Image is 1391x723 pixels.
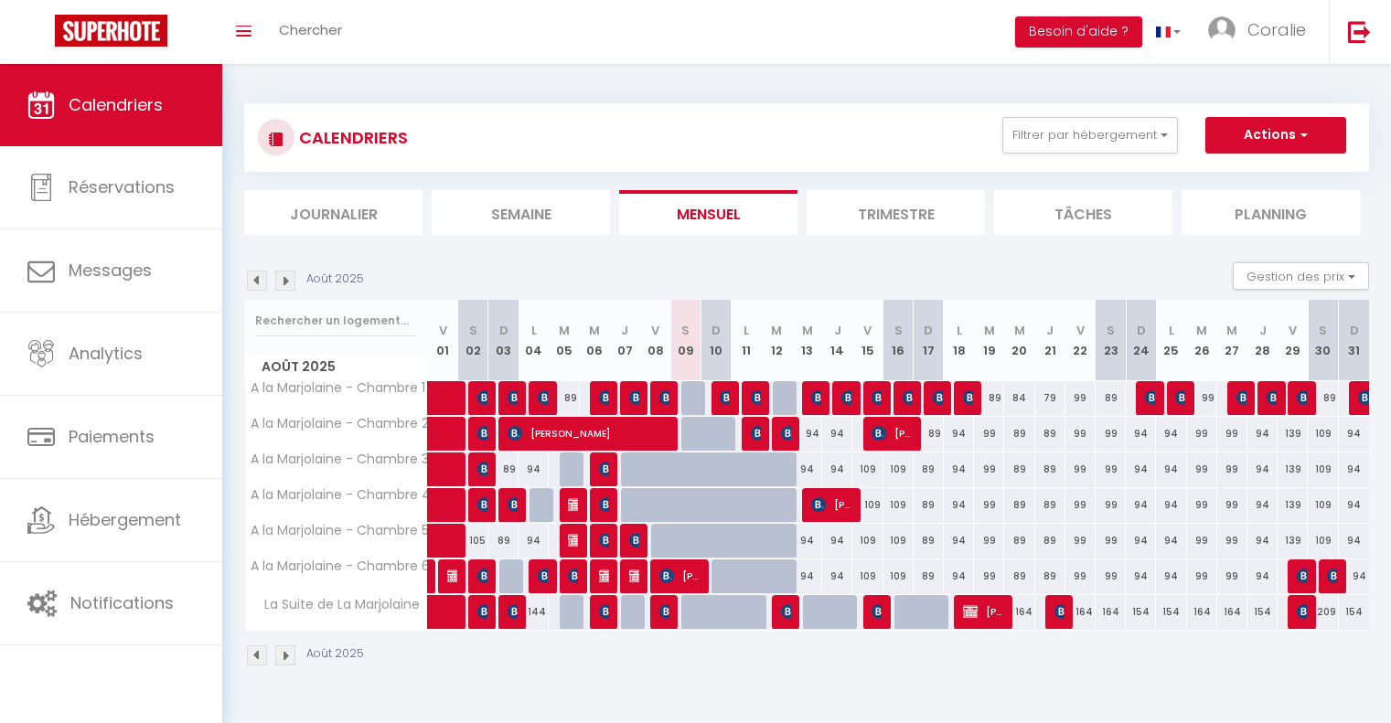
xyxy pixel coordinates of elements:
[811,380,821,415] span: [PERSON_NAME]
[1065,417,1096,451] div: 99
[1015,16,1142,48] button: Besoin d'aide ?
[1339,300,1369,381] th: 31
[914,559,944,593] div: 89
[1182,190,1360,235] li: Planning
[1046,322,1054,339] abbr: J
[447,558,457,593] span: [PERSON_NAME]
[852,488,883,522] div: 109
[248,488,431,502] span: A la Marjolaine - Chambre 4
[1187,300,1217,381] th: 26
[519,595,549,629] div: 144
[640,300,670,381] th: 08
[781,416,791,451] span: [PERSON_NAME]
[1247,452,1278,486] div: 94
[944,559,974,593] div: 94
[1126,488,1156,522] div: 94
[629,558,639,593] span: [PERSON_NAME]
[1236,380,1247,415] span: [PERSON_NAME]
[1065,488,1096,522] div: 99
[1308,452,1338,486] div: 109
[1226,322,1237,339] abbr: M
[1065,595,1096,629] div: 164
[599,452,609,486] span: Lourens Taco
[681,322,690,339] abbr: S
[499,322,508,339] abbr: D
[1096,381,1126,415] div: 89
[1065,381,1096,415] div: 99
[599,487,609,522] span: Lourens Taco
[1065,452,1096,486] div: 99
[1308,417,1338,451] div: 109
[732,300,762,381] th: 11
[1035,417,1065,451] div: 89
[1126,595,1156,629] div: 154
[1339,452,1369,486] div: 94
[1278,417,1308,451] div: 139
[1278,452,1308,486] div: 139
[306,271,364,288] p: Août 2025
[519,524,549,558] div: 94
[963,380,973,415] span: [PERSON_NAME]
[974,417,1004,451] div: 99
[1247,559,1278,593] div: 94
[70,591,174,614] span: Notifications
[957,322,962,339] abbr: L
[792,559,822,593] div: 94
[1096,524,1126,558] div: 99
[974,488,1004,522] div: 99
[894,322,903,339] abbr: S
[1187,595,1217,629] div: 164
[1076,322,1085,339] abbr: V
[1278,300,1308,381] th: 29
[538,380,548,415] span: [PERSON_NAME]
[629,523,639,558] span: [PERSON_NAME]
[248,381,425,395] span: A la Marjolaine - Chambre 1
[1278,524,1308,558] div: 139
[1126,452,1156,486] div: 94
[659,380,669,415] span: [PERSON_NAME]
[244,190,423,235] li: Journalier
[1126,417,1156,451] div: 94
[792,524,822,558] div: 94
[508,416,669,451] span: [PERSON_NAME]
[944,488,974,522] div: 94
[1126,300,1156,381] th: 24
[1156,417,1186,451] div: 94
[994,190,1172,235] li: Tâches
[903,380,913,415] span: P van de Donk
[1247,18,1306,41] span: Coralie
[1247,417,1278,451] div: 94
[1339,524,1369,558] div: 94
[610,300,640,381] th: 07
[852,300,883,381] th: 15
[811,487,851,522] span: [PERSON_NAME]
[69,342,143,365] span: Analytics
[670,300,701,381] th: 09
[1339,417,1369,451] div: 94
[69,175,175,198] span: Réservations
[245,354,427,380] span: Août 2025
[974,300,1004,381] th: 19
[1217,524,1247,558] div: 99
[1156,488,1186,522] div: 94
[599,523,609,558] span: [PERSON_NAME]
[1217,595,1247,629] div: 164
[1002,117,1178,154] button: Filtrer par hébergement
[944,417,974,451] div: 94
[1297,594,1307,629] span: [PERSON_NAME]
[599,558,609,593] span: [PERSON_NAME]
[944,300,974,381] th: 18
[872,380,882,415] span: [PERSON_NAME]
[1308,300,1338,381] th: 30
[792,300,822,381] th: 13
[1208,16,1236,44] img: ...
[944,524,974,558] div: 94
[519,300,549,381] th: 04
[1187,452,1217,486] div: 99
[1196,322,1207,339] abbr: M
[914,524,944,558] div: 89
[1156,559,1186,593] div: 94
[1004,488,1034,522] div: 89
[477,594,487,629] span: [PERSON_NAME]
[306,645,364,663] p: Août 2025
